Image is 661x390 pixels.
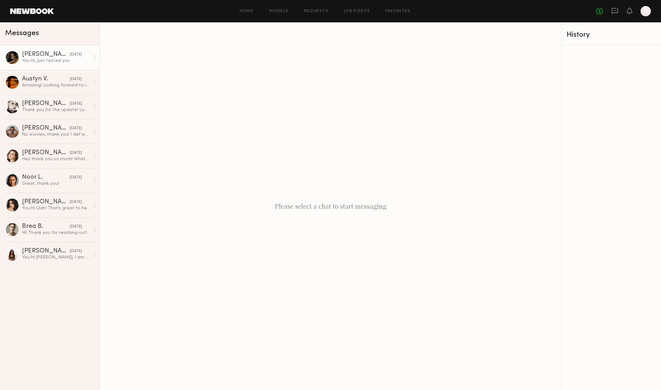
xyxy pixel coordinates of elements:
[22,174,70,181] div: Noor L.
[567,31,656,39] div: History
[22,230,90,236] div: Hi! Thank you for reaching out! Yes I am able to, can I have more details on the shoot? Thank you!
[22,156,90,162] div: Hey thank you so much! What are the days and rates y’all were looking at?
[304,9,329,13] a: Requests
[269,9,288,13] a: Models
[70,224,82,230] div: [DATE]
[22,76,70,82] div: Austyn V.
[22,125,70,131] div: [PERSON_NAME]
[240,9,254,13] a: Home
[22,199,70,205] div: [PERSON_NAME]
[5,30,39,37] span: Messages
[22,181,90,187] div: Great, thank you!
[22,107,90,113] div: Thank you for the update! Looking forward to hear back from you
[70,199,82,205] div: [DATE]
[344,9,370,13] a: Job Posts
[70,52,82,58] div: [DATE]
[22,101,70,107] div: [PERSON_NAME]
[70,248,82,254] div: [DATE]
[22,254,90,260] div: You: Hi [PERSON_NAME], I am the founder of FOREN, @theforenshop. Love your look! Would love to wo...
[641,6,651,16] a: R
[22,131,90,138] div: No worries, thank you! I def would love to work with you!
[22,150,70,156] div: [PERSON_NAME]
[70,150,82,156] div: [DATE]
[22,248,70,254] div: [PERSON_NAME]
[70,101,82,107] div: [DATE]
[100,22,561,390] div: Please select a chat to start messaging
[22,58,90,64] div: You: Hi, Just texted you
[22,51,70,58] div: [PERSON_NAME]
[22,205,90,211] div: You: Hi Lilah! That’s great to hear! We’re currently in the process of planning our upcoming shoo...
[22,82,90,88] div: Amazing! Looking forward to it :) Thank you
[22,223,70,230] div: Brea B.
[70,76,82,82] div: [DATE]
[70,125,82,131] div: [DATE]
[385,9,410,13] a: Favorites
[70,175,82,181] div: [DATE]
